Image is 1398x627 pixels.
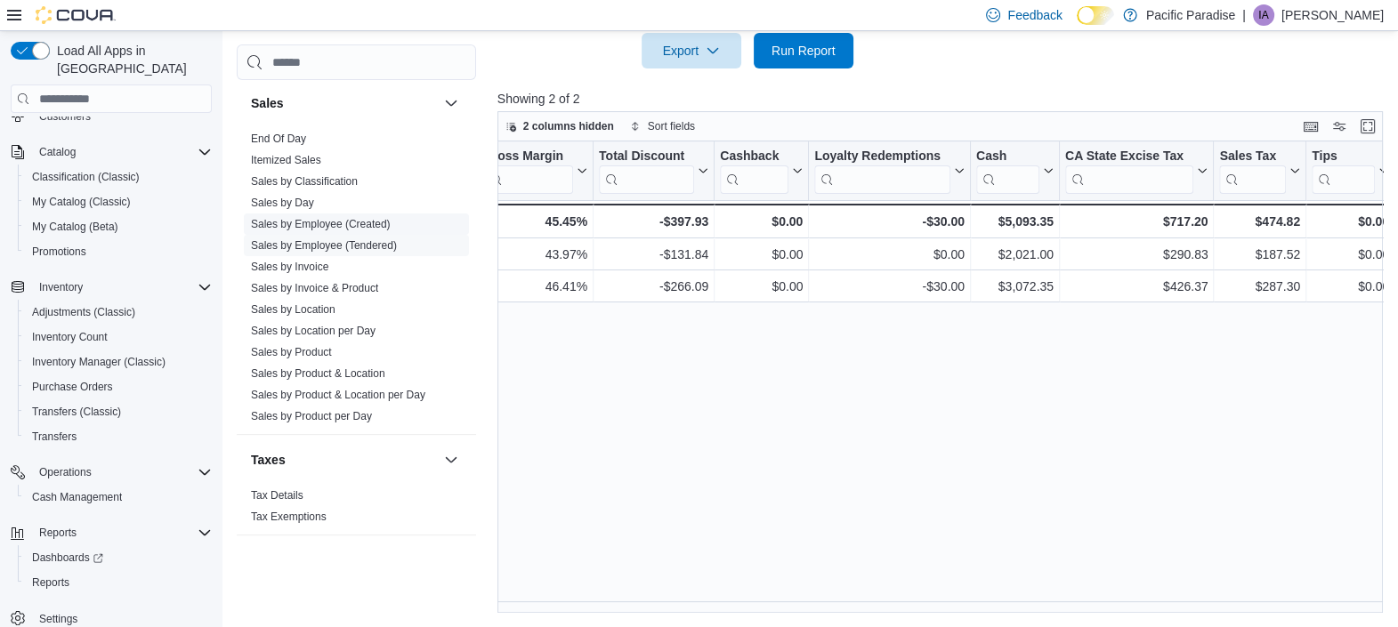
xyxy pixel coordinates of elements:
button: Inventory [32,277,90,298]
button: Sales [251,94,437,112]
a: Sales by Product [251,346,332,358]
a: Inventory Count [25,326,115,348]
div: 46.41% [482,276,586,297]
span: Catalog [39,145,76,159]
a: Sales by Location per Day [251,325,376,337]
span: Sales by Location per Day [251,324,376,338]
span: Sales by Invoice [251,260,328,274]
a: Sales by Classification [251,175,358,188]
span: Inventory [39,280,83,294]
button: 2 columns hidden [498,116,621,137]
span: My Catalog (Classic) [32,195,131,209]
span: Transfers (Classic) [32,405,121,419]
div: Cash [976,149,1039,194]
span: Sales by Location [251,302,335,317]
button: Sales [440,92,462,114]
button: Reports [32,522,84,543]
a: Transfers [25,426,84,447]
a: Customers [32,106,98,127]
span: Purchase Orders [25,376,212,398]
span: Inventory [32,277,212,298]
button: Total Discount [599,149,708,194]
div: $290.83 [1065,244,1208,265]
span: Reports [32,522,212,543]
span: Sales by Product & Location per Day [251,388,425,402]
button: Reports [4,520,219,545]
span: 2 columns hidden [523,119,614,133]
span: Reports [25,572,212,593]
div: $2,021.00 [976,244,1054,265]
span: Cash Management [25,486,212,508]
button: Display options [1329,116,1350,137]
button: Transfers [18,424,219,449]
span: Reports [32,575,69,590]
span: Inventory Manager (Classic) [25,351,212,373]
a: Promotions [25,241,93,262]
div: $474.82 [1219,211,1300,232]
span: Adjustments (Classic) [32,305,135,319]
button: Loyalty Redemptions [814,149,965,194]
button: Inventory [4,275,219,300]
span: Load All Apps in [GEOGRAPHIC_DATA] [50,42,212,77]
h3: Sales [251,94,284,112]
span: Dashboards [32,551,103,565]
div: Gross Margin [482,149,572,165]
span: Sales by Product & Location [251,366,385,381]
button: Inventory Count [18,325,219,350]
span: End Of Day [251,132,306,146]
a: Sales by Employee (Tendered) [251,239,397,252]
div: $0.00 [814,244,965,265]
input: Dark Mode [1077,6,1114,25]
span: Sales by Product [251,345,332,359]
button: Cash Management [18,485,219,510]
span: Sales by Day [251,196,314,210]
button: Cash [976,149,1054,194]
div: ibrahim ahmed [1253,4,1274,26]
span: Promotions [32,245,86,259]
button: Keyboard shortcuts [1300,116,1321,137]
span: Adjustments (Classic) [25,301,212,323]
span: Sales by Invoice & Product [251,281,378,295]
button: Adjustments (Classic) [18,300,219,325]
span: Inventory Manager (Classic) [32,355,166,369]
p: [PERSON_NAME] [1281,4,1384,26]
button: Reports [18,570,219,595]
span: Tax Exemptions [251,510,327,524]
span: Sales by Employee (Created) [251,217,391,231]
a: Adjustments (Classic) [25,301,142,323]
div: $0.00 [720,276,803,297]
a: Sales by Product & Location per Day [251,389,425,401]
div: -$30.00 [814,276,965,297]
button: My Catalog (Classic) [18,189,219,214]
span: Classification (Classic) [32,170,140,184]
div: $0.00 [1312,276,1389,297]
div: Total Discount [599,149,694,165]
span: Cash Management [32,490,122,504]
div: Sales Tax [1219,149,1286,165]
a: Sales by Product per Day [251,410,372,422]
button: Enter fullscreen [1357,116,1378,137]
p: | [1242,4,1246,26]
p: Showing 2 of 2 [497,90,1392,108]
span: ia [1258,4,1268,26]
span: My Catalog (Classic) [25,191,212,213]
span: Catalog [32,141,212,163]
div: 45.45% [482,211,586,232]
span: Tax Details [251,488,303,502]
button: Inventory Manager (Classic) [18,350,219,374]
div: 43.97% [482,244,586,265]
a: Purchase Orders [25,376,120,398]
a: Sales by Invoice & Product [251,282,378,294]
a: Sales by Employee (Created) [251,218,391,230]
a: My Catalog (Beta) [25,216,125,237]
div: Loyalty Redemptions [814,149,950,165]
a: Sales by Day [251,197,314,209]
p: Pacific Paradise [1146,4,1235,26]
div: Total Discount [599,149,694,194]
span: Transfers [32,430,77,444]
button: Run Report [754,33,853,68]
a: Dashboards [25,547,110,568]
img: Cova [36,6,116,24]
a: Tax Details [251,489,303,502]
div: $0.00 [1312,244,1389,265]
